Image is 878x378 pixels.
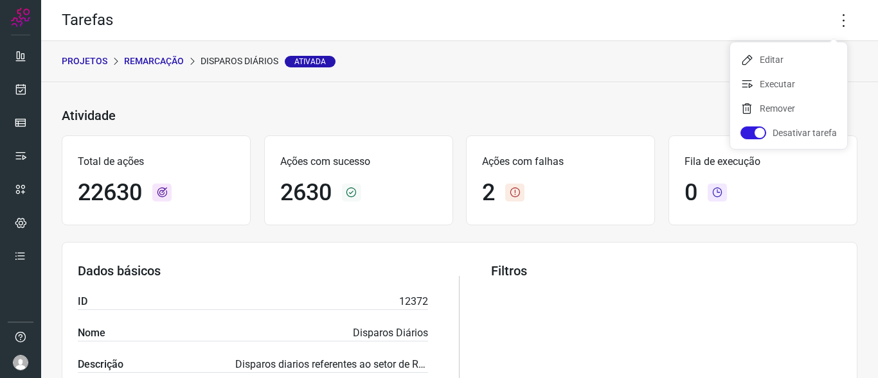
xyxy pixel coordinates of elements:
p: Disparos Diários [201,55,336,68]
p: Disparos diarios referentes ao setor de Remacação [235,357,428,372]
li: Desativar tarefa [730,123,847,143]
span: Ativada [285,56,336,67]
li: Editar [730,49,847,70]
p: Ações com sucesso [280,154,437,169]
p: Disparos Diários [353,325,428,341]
li: Executar [730,74,847,94]
p: 12372 [399,294,428,309]
label: ID [78,294,87,309]
p: Fila de execução [685,154,841,169]
h1: 0 [685,179,697,207]
p: Remarcação [124,55,184,68]
img: avatar-user-boy.jpg [13,355,28,370]
label: Nome [78,325,105,341]
h2: Tarefas [62,11,113,30]
li: Remover [730,98,847,119]
p: Ações com falhas [482,154,639,169]
h1: 2 [482,179,495,207]
h3: Dados básicos [78,263,428,279]
p: Total de ações [78,154,235,169]
label: Descrição [78,357,123,372]
p: PROJETOS [62,55,107,68]
h1: 2630 [280,179,332,207]
h1: 22630 [78,179,142,207]
h3: Filtros [491,263,841,279]
img: Logo [11,8,30,27]
h3: Atividade [62,108,116,123]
